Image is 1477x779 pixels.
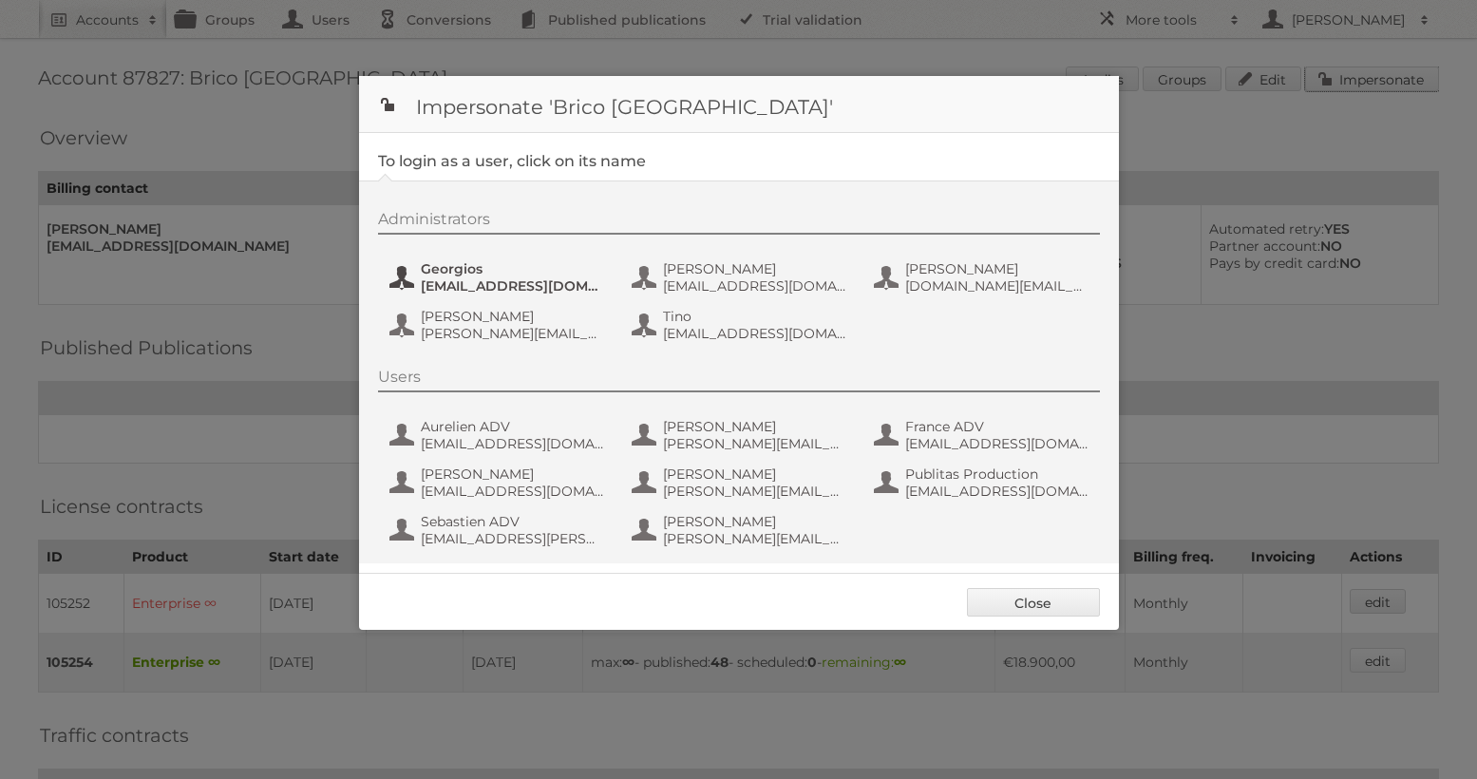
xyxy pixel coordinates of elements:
[905,260,1089,277] span: [PERSON_NAME]
[421,325,605,342] span: [PERSON_NAME][EMAIL_ADDRESS][DOMAIN_NAME]
[421,483,605,500] span: [EMAIL_ADDRESS][DOMAIN_NAME]
[421,260,605,277] span: Georgios
[421,435,605,452] span: [EMAIL_ADDRESS][DOMAIN_NAME]
[359,76,1119,133] h1: Impersonate 'Brico [GEOGRAPHIC_DATA]'
[421,465,605,483] span: [PERSON_NAME]
[663,308,847,325] span: Tino
[663,277,847,294] span: [EMAIL_ADDRESS][DOMAIN_NAME]
[663,260,847,277] span: [PERSON_NAME]
[663,435,847,452] span: [PERSON_NAME][EMAIL_ADDRESS][DOMAIN_NAME]
[388,511,611,549] button: Sebastien ADV [EMAIL_ADDRESS][PERSON_NAME][DOMAIN_NAME]
[872,464,1095,502] button: Publitas Production [EMAIL_ADDRESS][DOMAIN_NAME]
[905,435,1089,452] span: [EMAIL_ADDRESS][DOMAIN_NAME]
[630,258,853,296] button: [PERSON_NAME] [EMAIL_ADDRESS][DOMAIN_NAME]
[421,308,605,325] span: [PERSON_NAME]
[378,368,1100,392] div: Users
[630,464,853,502] button: [PERSON_NAME] [PERSON_NAME][EMAIL_ADDRESS][PERSON_NAME][DOMAIN_NAME]
[905,465,1089,483] span: Publitas Production
[388,306,611,344] button: [PERSON_NAME] [PERSON_NAME][EMAIL_ADDRESS][DOMAIN_NAME]
[421,530,605,547] span: [EMAIL_ADDRESS][PERSON_NAME][DOMAIN_NAME]
[905,483,1089,500] span: [EMAIL_ADDRESS][DOMAIN_NAME]
[388,464,611,502] button: [PERSON_NAME] [EMAIL_ADDRESS][DOMAIN_NAME]
[663,325,847,342] span: [EMAIL_ADDRESS][DOMAIN_NAME]
[421,513,605,530] span: Sebastien ADV
[872,416,1095,454] button: France ADV [EMAIL_ADDRESS][DOMAIN_NAME]
[905,277,1089,294] span: [DOMAIN_NAME][EMAIL_ADDRESS][DOMAIN_NAME]
[663,483,847,500] span: [PERSON_NAME][EMAIL_ADDRESS][PERSON_NAME][DOMAIN_NAME]
[905,418,1089,435] span: France ADV
[663,530,847,547] span: [PERSON_NAME][EMAIL_ADDRESS][DOMAIN_NAME]
[388,416,611,454] button: Aurelien ADV [EMAIL_ADDRESS][DOMAIN_NAME]
[421,418,605,435] span: Aurelien ADV
[630,306,853,344] button: Tino [EMAIL_ADDRESS][DOMAIN_NAME]
[967,588,1100,617] a: Close
[663,465,847,483] span: [PERSON_NAME]
[421,277,605,294] span: [EMAIL_ADDRESS][DOMAIN_NAME]
[663,513,847,530] span: [PERSON_NAME]
[378,210,1100,235] div: Administrators
[378,152,646,170] legend: To login as a user, click on its name
[872,258,1095,296] button: [PERSON_NAME] [DOMAIN_NAME][EMAIL_ADDRESS][DOMAIN_NAME]
[630,511,853,549] button: [PERSON_NAME] [PERSON_NAME][EMAIL_ADDRESS][DOMAIN_NAME]
[630,416,853,454] button: [PERSON_NAME] [PERSON_NAME][EMAIL_ADDRESS][DOMAIN_NAME]
[663,418,847,435] span: [PERSON_NAME]
[388,258,611,296] button: Georgios [EMAIL_ADDRESS][DOMAIN_NAME]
